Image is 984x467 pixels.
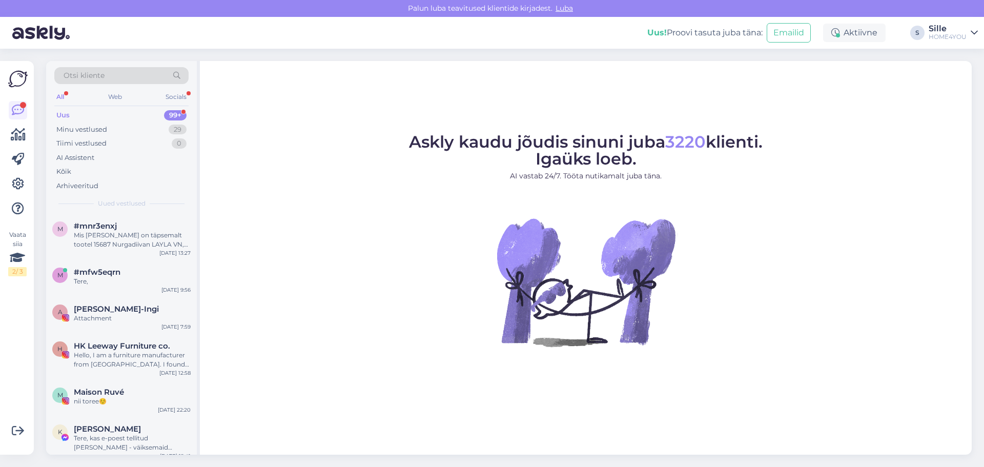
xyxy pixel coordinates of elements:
[929,25,978,41] a: SilleHOME4YOU
[163,90,189,104] div: Socials
[74,231,191,249] div: Mis [PERSON_NAME] on täpsemalt tootel 15687 Nurgadiivan LAYLA VN, hallikasroosa?
[74,424,141,434] span: Kristi Tagam
[58,308,63,316] span: A
[57,345,63,353] span: H
[159,369,191,377] div: [DATE] 12:58
[74,304,159,314] span: Annye Rooväli-Ingi
[98,199,146,208] span: Uued vestlused
[161,323,191,331] div: [DATE] 7:59
[647,27,763,39] div: Proovi tasuta juba täna:
[169,125,187,135] div: 29
[64,70,105,81] span: Otsi kliente
[54,90,66,104] div: All
[164,110,187,120] div: 99+
[74,314,191,323] div: Attachment
[409,171,763,181] p: AI vastab 24/7. Tööta nutikamalt juba täna.
[56,153,94,163] div: AI Assistent
[74,351,191,369] div: Hello, I am a furniture manufacturer from [GEOGRAPHIC_DATA]. I found your website on Google and s...
[161,286,191,294] div: [DATE] 9:56
[74,221,117,231] span: #mnr3enxj
[74,388,124,397] span: Maison Ruvé
[767,23,811,43] button: Emailid
[552,4,576,13] span: Luba
[74,397,191,406] div: nii toree☺️
[8,69,28,89] img: Askly Logo
[56,167,71,177] div: Kõik
[494,190,678,374] img: No Chat active
[647,28,667,37] b: Uus!
[172,138,187,149] div: 0
[160,452,191,460] div: [DATE] 12:41
[8,267,27,276] div: 2 / 3
[74,277,191,286] div: Tere,
[8,230,27,276] div: Vaata siia
[106,90,124,104] div: Web
[823,24,886,42] div: Aktiivne
[158,406,191,414] div: [DATE] 22:20
[56,125,107,135] div: Minu vestlused
[74,434,191,452] div: Tere, kas e-poest tellitud [PERSON_NAME] - väiksemaid esemeid, on võimalik tagastada ka [PERSON_N...
[56,181,98,191] div: Arhiveeritud
[57,225,63,233] span: m
[929,25,967,33] div: Sille
[665,132,706,152] span: 3220
[910,26,925,40] div: S
[929,33,967,41] div: HOME4YOU
[57,391,63,399] span: M
[74,268,120,277] span: #mfw5eqrn
[58,428,63,436] span: K
[56,110,70,120] div: Uus
[159,249,191,257] div: [DATE] 13:27
[56,138,107,149] div: Tiimi vestlused
[57,271,63,279] span: m
[409,132,763,169] span: Askly kaudu jõudis sinuni juba klienti. Igaüks loeb.
[74,341,170,351] span: HK Leeway Furniture co.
